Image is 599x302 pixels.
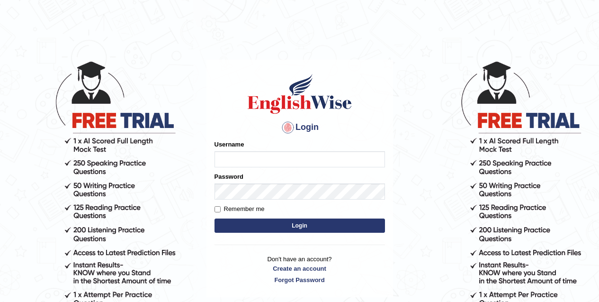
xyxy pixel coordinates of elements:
[215,275,385,284] a: Forgot Password
[215,172,243,181] label: Password
[215,140,244,149] label: Username
[215,204,265,214] label: Remember me
[215,255,385,284] p: Don't have an account?
[215,120,385,135] h4: Login
[215,219,385,233] button: Login
[246,73,354,115] img: Logo of English Wise sign in for intelligent practice with AI
[215,206,221,212] input: Remember me
[215,264,385,273] a: Create an account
